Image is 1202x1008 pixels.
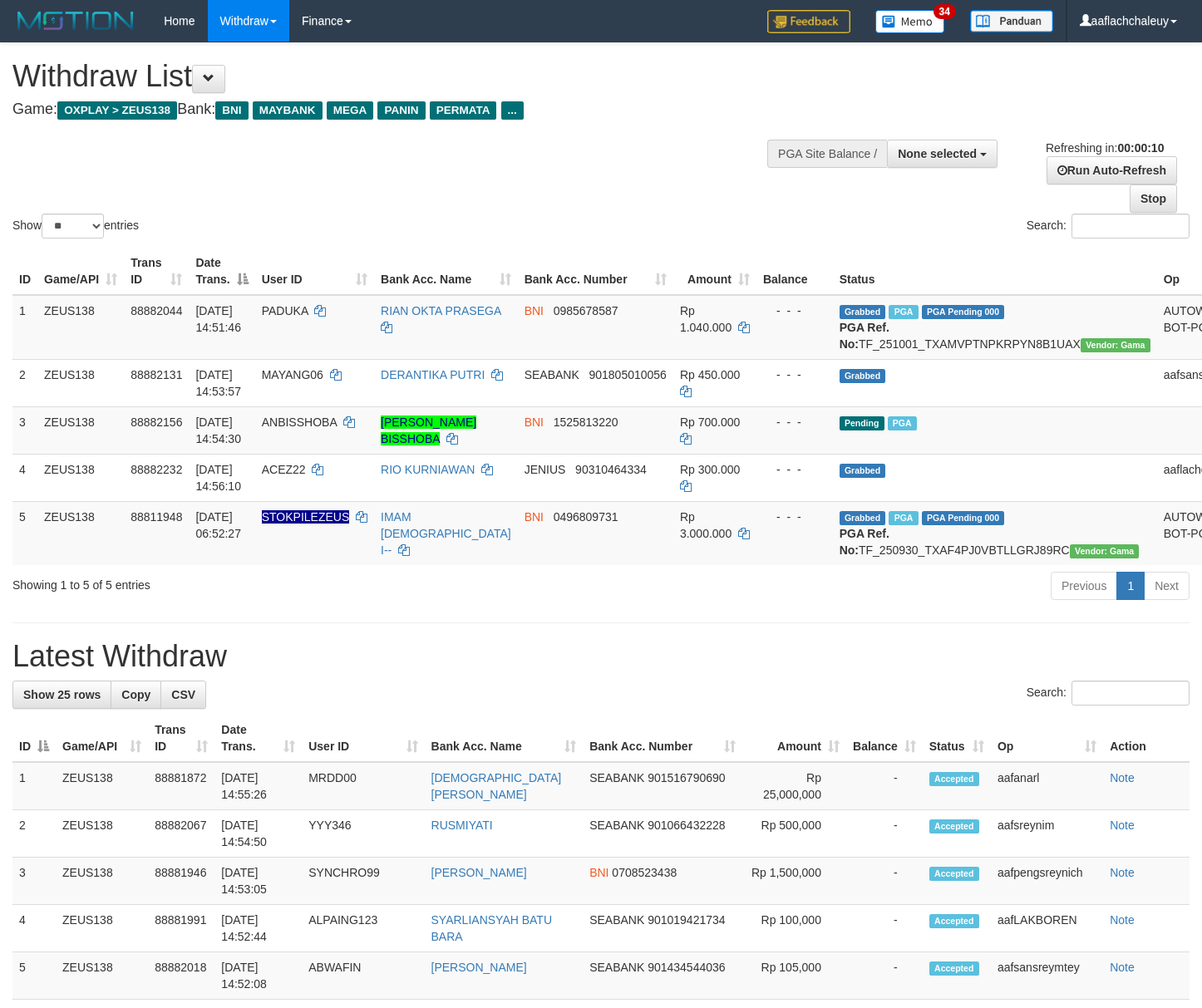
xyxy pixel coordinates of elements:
[840,321,889,351] b: PGA Ref. No:
[554,510,618,524] span: Copy 0496809731 to clipboard
[195,415,241,445] span: [DATE] 14:54:30
[377,101,425,120] span: PANIN
[1110,961,1135,974] a: Note
[56,905,148,952] td: ZEUS138
[889,305,918,319] span: Marked by aafpengsreynich
[554,304,618,317] span: Copy 0985678587 to clipboard
[214,715,302,762] th: Date Trans.: activate to sort column ascending
[929,961,979,976] span: Accepted
[12,952,56,1000] td: 5
[887,140,998,168] button: None selected
[742,715,846,762] th: Amount: activate to sort column ascending
[833,248,1157,295] th: Status
[525,463,566,476] span: JENIUS
[42,214,104,238] select: Showentries
[970,10,1053,32] img: panduan.png
[253,101,323,120] span: MAYBANK
[56,810,148,858] td: ZEUS138
[833,501,1157,565] td: TF_250930_TXAF4PJ0VBTLLGRJ89RC
[840,305,886,319] span: Grabbed
[131,304,182,317] span: 88882044
[612,866,677,879] span: Copy 0708523438 to clipboard
[56,952,148,1000] td: ZEUS138
[12,715,56,762] th: ID: activate to sort column descending
[1071,681,1190,706] input: Search:
[589,961,644,974] span: SEABANK
[12,640,1190,673] h1: Latest Withdraw
[767,10,850,33] img: Feedback.jpg
[763,414,826,430] div: - - -
[846,905,923,952] td: -
[215,101,248,120] span: BNI
[255,248,374,295] th: User ID: activate to sort column ascending
[12,570,489,593] div: Showing 1 to 5 of 5 entries
[131,368,182,381] span: 88882131
[1051,572,1117,600] a: Previous
[575,463,647,476] span: Copy 90310464334 to clipboard
[12,905,56,952] td: 4
[1117,141,1164,155] strong: 00:00:10
[262,368,323,381] span: MAYANG06
[991,952,1103,1000] td: aafsansreymtey
[840,527,889,557] b: PGA Ref. No:
[12,248,37,295] th: ID
[302,762,424,810] td: MRDD00
[898,147,977,160] span: None selected
[37,295,124,360] td: ZEUS138
[302,715,424,762] th: User ID: activate to sort column ascending
[148,715,214,762] th: Trans ID: activate to sort column ascending
[1110,913,1135,927] a: Note
[189,248,254,295] th: Date Trans.: activate to sort column descending
[195,304,241,334] span: [DATE] 14:51:46
[148,905,214,952] td: 88881991
[431,913,552,943] a: SYARLIANSYAH BATU BARA
[673,248,756,295] th: Amount: activate to sort column ascending
[840,464,886,478] span: Grabbed
[1027,681,1190,706] label: Search:
[431,961,527,974] a: [PERSON_NAME]
[525,368,579,381] span: SEABANK
[929,867,979,881] span: Accepted
[121,688,150,701] span: Copy
[23,688,101,701] span: Show 25 rows
[554,415,618,429] span: Copy 1525813220 to clipboard
[381,510,511,557] a: IMAM [DEMOGRAPHIC_DATA] I--
[1144,572,1190,600] a: Next
[425,715,584,762] th: Bank Acc. Name: activate to sort column ascending
[1071,214,1190,238] input: Search:
[160,681,206,709] a: CSV
[929,914,979,928] span: Accepted
[929,772,979,786] span: Accepted
[12,60,785,93] h1: Withdraw List
[381,304,500,317] a: RIAN OKTA PRASEGA
[929,819,979,833] span: Accepted
[195,368,241,398] span: [DATE] 14:53:57
[12,858,56,905] td: 3
[1103,715,1190,762] th: Action
[56,858,148,905] td: ZEUS138
[888,416,917,430] span: Marked by aafpengsreynich
[846,952,923,1000] td: -
[648,961,725,974] span: Copy 901434544036 to clipboard
[756,248,833,295] th: Balance
[131,415,182,429] span: 88882156
[381,463,475,476] a: RIO KURNIAWAN
[302,952,424,1000] td: ABWAFIN
[381,415,476,445] a: [PERSON_NAME] BISSHOBA
[431,819,493,832] a: RUSMIYATI
[374,248,518,295] th: Bank Acc. Name: activate to sort column ascending
[37,248,124,295] th: Game/API: activate to sort column ascending
[840,369,886,383] span: Grabbed
[680,304,732,334] span: Rp 1.040.000
[214,810,302,858] td: [DATE] 14:54:50
[589,913,644,927] span: SEABANK
[214,858,302,905] td: [DATE] 14:53:05
[680,368,740,381] span: Rp 450.000
[12,214,139,238] label: Show entries
[1110,866,1135,879] a: Note
[648,913,725,927] span: Copy 901019421734 to clipboard
[1047,156,1177,184] a: Run Auto-Refresh
[922,305,1005,319] span: PGA Pending
[195,463,241,493] span: [DATE] 14:56:10
[923,715,991,762] th: Status: activate to sort column ascending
